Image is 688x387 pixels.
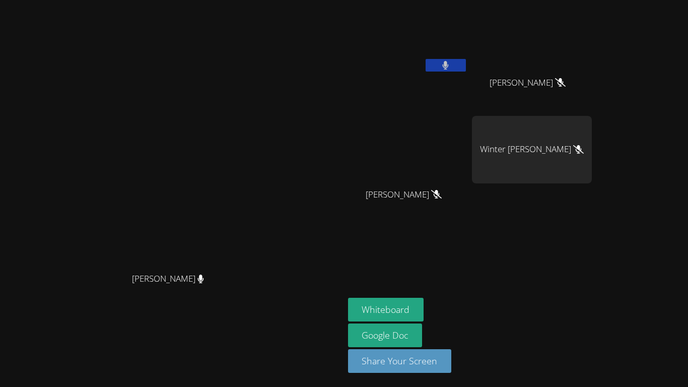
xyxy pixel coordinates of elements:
[348,349,452,373] button: Share Your Screen
[366,187,442,202] span: [PERSON_NAME]
[132,272,204,286] span: [PERSON_NAME]
[348,298,424,321] button: Whiteboard
[490,76,566,90] span: [PERSON_NAME]
[348,324,423,347] a: Google Doc
[472,116,592,183] div: Winter [PERSON_NAME]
